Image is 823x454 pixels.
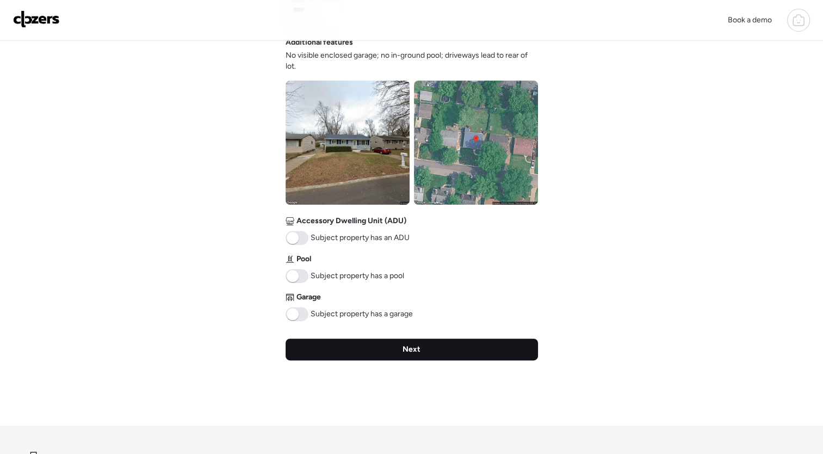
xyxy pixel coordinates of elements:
[286,50,538,72] span: No visible enclosed garage; no in-ground pool; driveways lead to rear of lot.
[296,216,406,226] span: Accessory Dwelling Unit (ADU)
[13,10,60,28] img: Logo
[311,271,404,281] span: Subject property has a pool
[403,344,420,355] span: Next
[296,292,321,303] span: Garage
[286,37,353,48] span: Additional features
[311,309,413,320] span: Subject property has a garage
[311,232,410,243] span: Subject property has an ADU
[728,15,772,24] span: Book a demo
[296,254,311,265] span: Pool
